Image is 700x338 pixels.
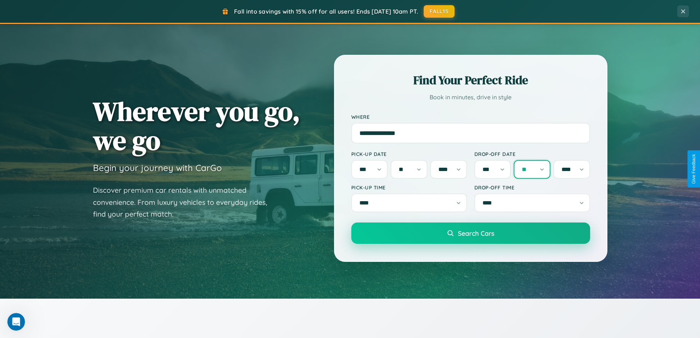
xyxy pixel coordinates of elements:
label: Where [351,114,590,120]
h1: Wherever you go, we go [93,97,300,155]
span: Fall into savings with 15% off for all users! Ends [DATE] 10am PT. [234,8,418,15]
h2: Find Your Perfect Ride [351,72,590,88]
label: Pick-up Date [351,151,467,157]
button: FALL15 [424,5,455,18]
button: Search Cars [351,223,590,244]
h3: Begin your journey with CarGo [93,162,222,173]
p: Discover premium car rentals with unmatched convenience. From luxury vehicles to everyday rides, ... [93,184,277,220]
div: Give Feedback [691,154,696,184]
label: Drop-off Time [474,184,590,191]
p: Book in minutes, drive in style [351,92,590,103]
span: Search Cars [458,229,494,237]
label: Pick-up Time [351,184,467,191]
iframe: Intercom live chat [7,313,25,331]
label: Drop-off Date [474,151,590,157]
